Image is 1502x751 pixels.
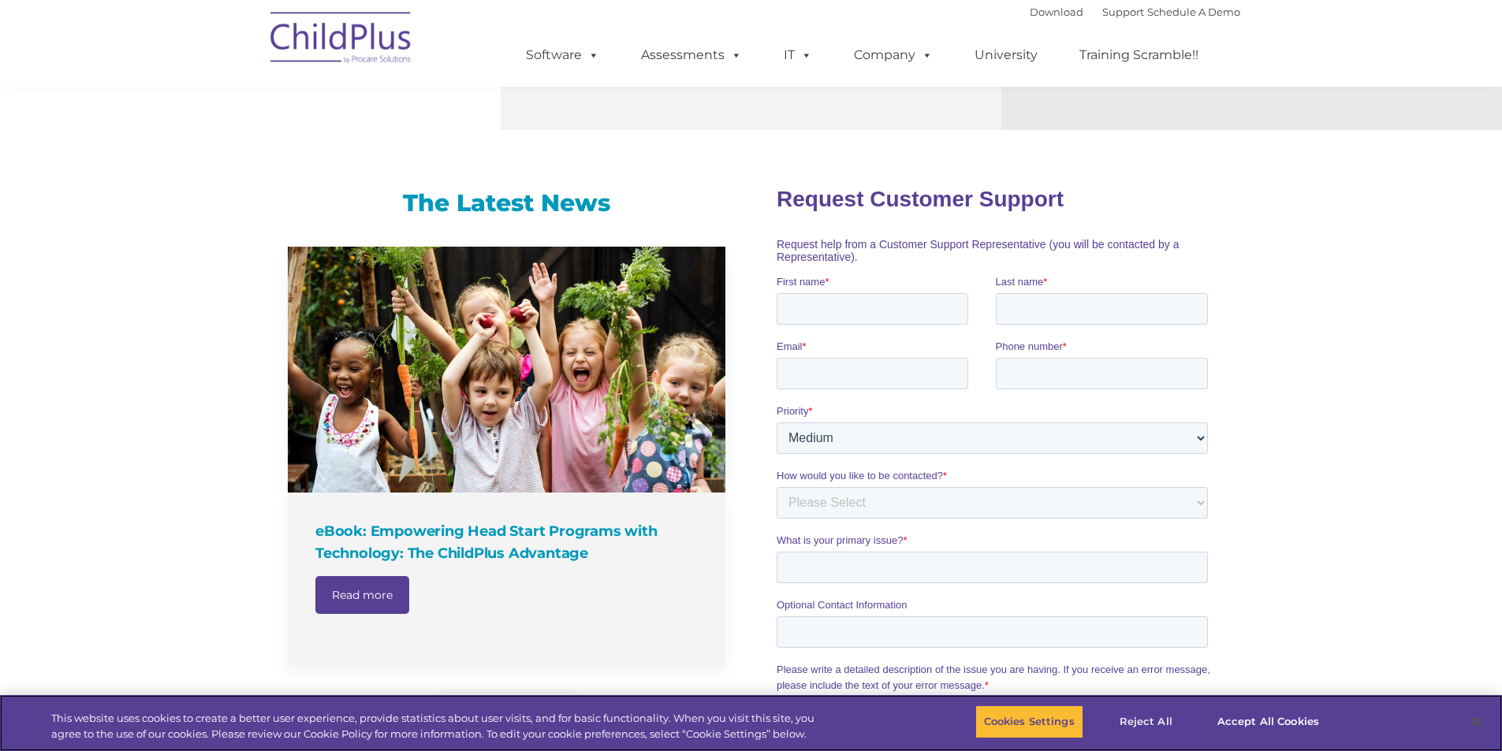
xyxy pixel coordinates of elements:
[263,1,420,80] img: ChildPlus by Procare Solutions
[1459,705,1494,739] button: Close
[975,705,1083,738] button: Cookies Settings
[625,39,758,71] a: Assessments
[768,39,828,71] a: IT
[1064,39,1214,71] a: Training Scramble!!
[1030,6,1083,18] a: Download
[838,39,949,71] a: Company
[288,188,725,219] h3: The Latest News
[1030,6,1240,18] font: |
[51,711,826,742] div: This website uses cookies to create a better user experience, provide statistics about user visit...
[1147,6,1240,18] a: Schedule A Demo
[1097,705,1195,738] button: Reject All
[315,520,702,564] h4: eBook: Empowering Head Start Programs with Technology: The ChildPlus Advantage
[510,39,615,71] a: Software
[1102,6,1144,18] a: Support
[959,39,1053,71] a: University
[1209,705,1328,738] button: Accept All Cookies
[428,693,586,733] a: Visit our blog
[315,576,409,614] a: Read more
